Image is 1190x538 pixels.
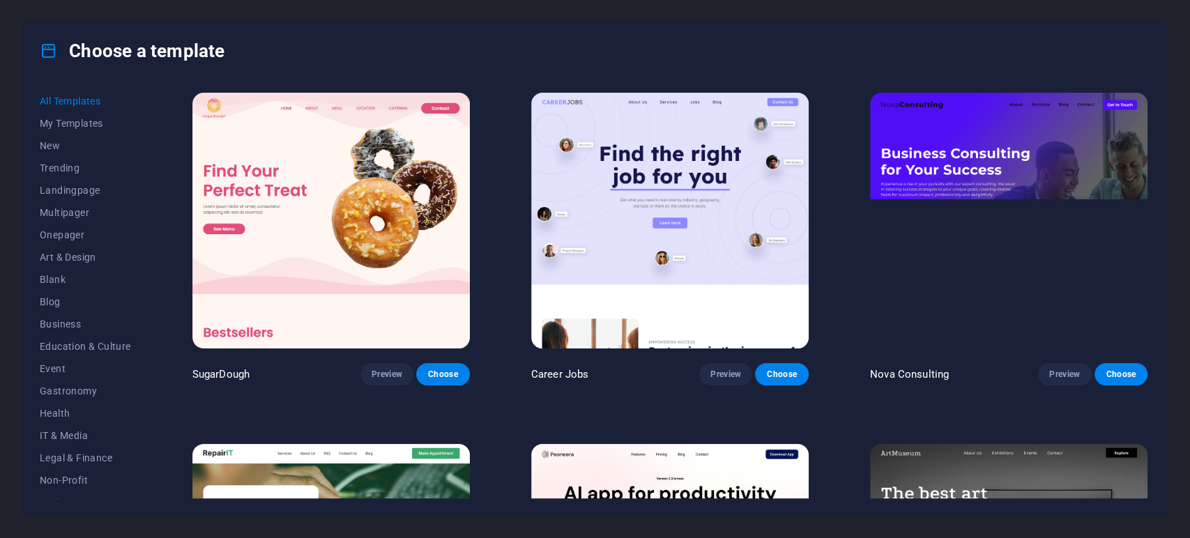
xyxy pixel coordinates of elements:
[40,296,131,307] span: Blog
[755,363,808,385] button: Choose
[40,118,131,129] span: My Templates
[40,140,131,151] span: New
[40,318,131,330] span: Business
[531,93,809,348] img: Career Jobs
[40,252,131,263] span: Art & Design
[40,491,131,514] button: Performance
[870,93,1147,348] img: Nova Consulting
[40,452,131,463] span: Legal & Finance
[40,475,131,486] span: Non-Profit
[40,385,131,397] span: Gastronomy
[40,408,131,419] span: Health
[1049,369,1080,380] span: Preview
[40,40,224,62] h4: Choose a template
[40,430,131,441] span: IT & Media
[40,274,131,285] span: Blank
[531,367,589,381] p: Career Jobs
[40,95,131,107] span: All Templates
[40,341,131,352] span: Education & Culture
[40,402,131,424] button: Health
[40,90,131,112] button: All Templates
[699,363,752,385] button: Preview
[40,497,131,508] span: Performance
[1038,363,1091,385] button: Preview
[40,424,131,447] button: IT & Media
[360,363,413,385] button: Preview
[40,185,131,196] span: Landingpage
[1094,363,1147,385] button: Choose
[192,93,470,348] img: SugarDough
[710,369,741,380] span: Preview
[40,268,131,291] button: Blank
[40,335,131,358] button: Education & Culture
[40,162,131,174] span: Trending
[40,380,131,402] button: Gastronomy
[40,224,131,246] button: Onepager
[40,112,131,134] button: My Templates
[40,207,131,218] span: Multipager
[40,157,131,179] button: Trending
[40,229,131,240] span: Onepager
[416,363,469,385] button: Choose
[40,447,131,469] button: Legal & Finance
[192,367,250,381] p: SugarDough
[40,134,131,157] button: New
[766,369,797,380] span: Choose
[40,201,131,224] button: Multipager
[40,313,131,335] button: Business
[40,179,131,201] button: Landingpage
[40,358,131,380] button: Event
[1106,369,1136,380] span: Choose
[40,246,131,268] button: Art & Design
[870,367,949,381] p: Nova Consulting
[40,363,131,374] span: Event
[427,369,458,380] span: Choose
[40,469,131,491] button: Non-Profit
[372,369,402,380] span: Preview
[40,291,131,313] button: Blog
